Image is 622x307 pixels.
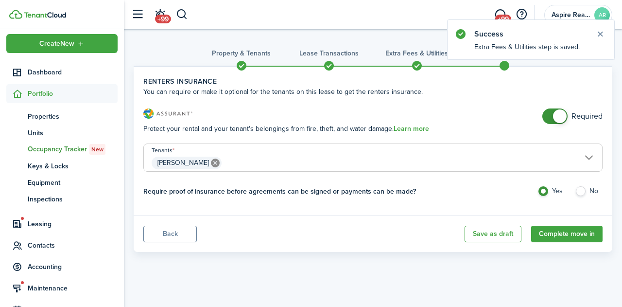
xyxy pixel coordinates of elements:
[6,158,118,174] a: Keys & Locks
[28,194,118,204] span: Inspections
[157,158,209,168] span: [PERSON_NAME]
[495,15,511,23] span: +99
[28,161,118,171] span: Keys & Locks
[474,28,586,40] notify-title: Success
[28,89,118,99] span: Portfolio
[212,48,271,58] h3: Property & Tenants
[28,262,118,272] span: Accounting
[28,219,118,229] span: Leasing
[6,108,118,125] a: Properties
[575,186,603,201] label: No
[143,186,416,206] h4: Require proof of insurance before agreements can be signed or payments can be made?
[6,141,118,158] a: Occupancy TrackerNew
[513,6,530,23] button: Open resource center
[151,2,169,27] a: Notifications
[6,191,118,207] a: Inspections
[9,10,22,19] img: TenantCloud
[552,12,590,18] span: Aspire Realty
[143,108,192,119] img: Renters Insurance
[28,67,118,77] span: Dashboard
[6,125,118,141] a: Units
[39,40,74,47] span: Create New
[531,226,603,242] button: Continue
[299,48,359,58] h3: Lease Transactions
[6,34,118,53] button: Open menu
[128,5,147,24] button: Open sidebar
[394,125,429,133] a: Learn more
[537,186,565,201] label: Yes
[143,87,603,97] wizard-step-header-description: You can require or make it optional for the tenants on this lease to get the renters insurance.
[28,283,118,293] span: Maintenance
[28,240,118,251] span: Contacts
[143,124,542,134] p: Protect your rental and your tenant's belongings from fire, theft, and water damage.
[143,76,603,87] wizard-step-header-title: Renters Insurance
[24,12,66,18] img: TenantCloud
[6,174,118,191] a: Equipment
[91,145,104,154] span: New
[28,111,118,122] span: Properties
[491,2,509,27] a: Messaging
[143,226,197,242] button: Back
[593,27,607,41] button: Close notify
[385,48,448,58] h3: Extra fees & Utilities
[28,144,118,155] span: Occupancy Tracker
[28,178,118,188] span: Equipment
[6,63,118,82] a: Dashboard
[176,6,188,23] button: Search
[594,7,610,23] avatar-text: AR
[155,15,171,23] span: +99
[28,128,118,138] span: Units
[448,42,614,59] notify-body: Extra Fees & Utilities step is saved.
[465,226,521,242] button: Save as draft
